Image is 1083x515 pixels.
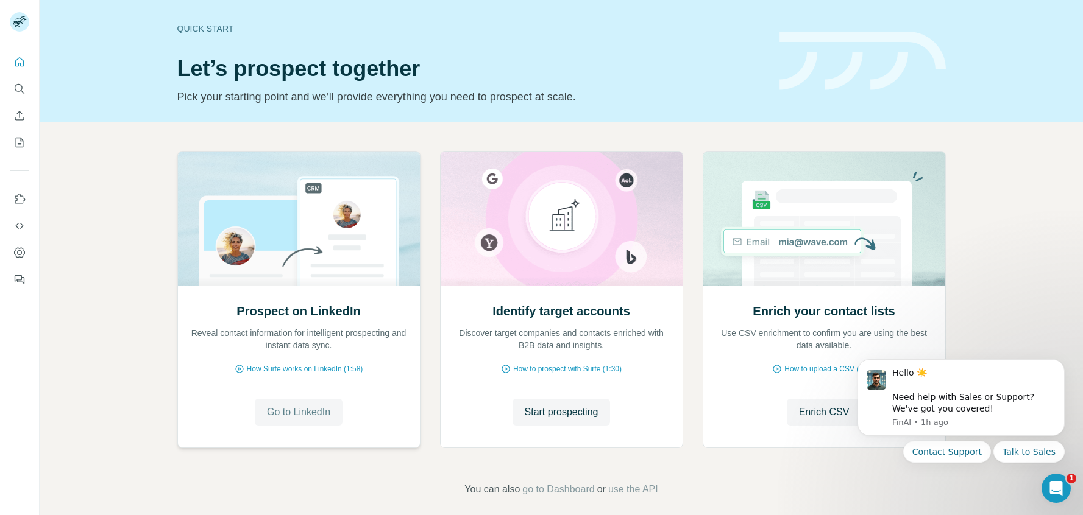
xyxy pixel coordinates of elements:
button: Enrich CSV [10,105,29,127]
iframe: Intercom notifications message [839,344,1083,509]
button: Start prospecting [513,399,611,426]
iframe: Intercom live chat [1042,474,1071,503]
p: Reveal contact information for intelligent prospecting and instant data sync. [190,327,408,351]
button: My lists [10,131,29,153]
span: Go to LinkedIn [267,405,330,419]
button: Use Surfe on LinkedIn [10,188,29,210]
h2: Identify target accounts [492,303,630,320]
button: go to Dashboard [522,482,594,497]
img: Enrich your contact lists [703,152,946,286]
button: Dashboard [10,242,29,264]
span: Enrich CSV [799,405,850,419]
button: Use Surfe API [10,215,29,237]
img: Identify target accounts [440,152,683,286]
span: How Surfe works on LinkedIn (1:58) [247,363,363,374]
p: Discover target companies and contacts enriched with B2B data and insights. [453,327,670,351]
button: Enrich CSV [787,399,862,426]
h2: Enrich your contact lists [753,303,895,320]
h1: Let’s prospect together [177,57,765,81]
span: How to prospect with Surfe (1:30) [513,363,622,374]
span: or [597,482,606,497]
img: Prospect on LinkedIn [177,152,421,286]
span: You can also [464,482,520,497]
button: Go to LinkedIn [255,399,343,426]
p: Use CSV enrichment to confirm you are using the best data available. [715,327,933,351]
button: Feedback [10,268,29,290]
img: banner [779,32,946,91]
h2: Prospect on LinkedIn [236,303,360,320]
button: use the API [608,482,658,497]
span: Start prospecting [525,405,598,419]
span: 1 [1067,474,1076,483]
div: Quick start [177,23,765,35]
button: Quick start [10,51,29,73]
span: How to upload a CSV (2:59) [784,363,875,374]
p: Pick your starting point and we’ll provide everything you need to prospect at scale. [177,88,765,105]
button: Search [10,78,29,100]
